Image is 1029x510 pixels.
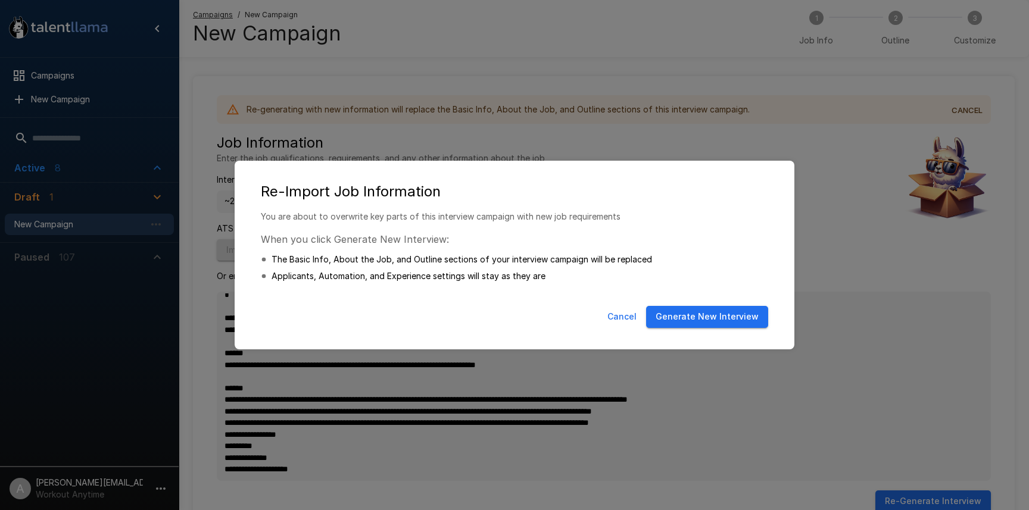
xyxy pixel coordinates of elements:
[261,232,768,246] p: When you click Generate New Interview:
[272,254,652,265] p: The Basic Info, About the Job, and Outline sections of your interview campaign will be replaced
[603,306,641,328] button: Cancel
[272,270,545,282] p: Applicants, Automation, and Experience settings will stay as they are
[261,211,768,223] p: You are about to overwrite key parts of this interview campaign with new job requirements
[646,306,768,328] button: Generate New Interview
[247,173,782,211] h2: Re-Import Job Information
